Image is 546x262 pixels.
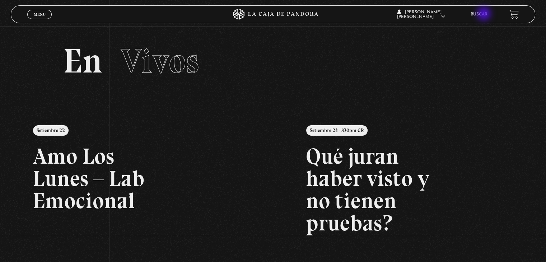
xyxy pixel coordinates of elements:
a: Buscar [471,12,487,17]
span: [PERSON_NAME] [PERSON_NAME] [397,10,445,19]
span: Vivos [121,41,199,81]
span: Menu [34,12,46,17]
span: Cerrar [31,18,48,23]
a: View your shopping cart [509,9,519,19]
h2: En [63,44,482,78]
